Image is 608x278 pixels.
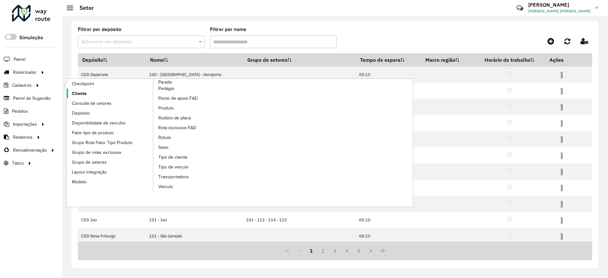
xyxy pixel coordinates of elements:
[72,80,94,87] span: Checkpoint
[67,157,154,167] a: Grupo de setores
[72,179,86,185] span: Modelo
[67,128,154,137] a: Fator tipo de produto
[365,245,377,257] button: Next Page
[528,8,591,14] span: [PERSON_NAME] [PERSON_NAME]
[153,153,240,162] a: Tipo de cliente
[67,79,240,192] a: Parada
[158,105,174,111] span: Produto
[67,108,154,118] a: Depósito
[72,110,90,117] span: Depósito
[153,113,240,123] a: Rodízio de placa
[153,123,240,133] a: Rota exclusiva FAD
[210,26,246,33] label: Filtrar por nome
[158,115,191,121] span: Rodízio de placa
[153,172,240,182] a: Transportadora
[158,79,172,85] span: Parada
[67,138,154,147] a: Grupo Rota Fator Tipo Produto
[158,154,187,161] span: Tipo de cliente
[72,90,87,97] span: Cliente
[146,212,243,228] td: 101 - Jaú
[421,53,473,66] th: Macro região
[72,159,107,166] span: Grupo de setores
[78,26,121,33] label: Filtrar por depósito
[473,53,545,66] th: Horário de trabalho
[67,79,154,88] a: Checkpoint
[13,134,33,141] span: Relatórios
[356,66,421,83] td: 00:15
[528,2,591,8] h3: [PERSON_NAME]
[377,245,389,257] button: Last Page
[356,228,421,244] td: 00:15
[153,143,240,152] a: Setor
[545,53,583,66] th: Ações
[67,118,154,128] a: Disponibilidade de veículos
[146,228,243,244] td: 101 - São Geraldo
[158,164,188,170] span: Tipo de veículo
[158,183,173,190] span: Veículo
[13,69,37,76] span: Roteirizador
[78,228,146,244] td: CDD Nova Friburgo
[13,147,47,154] span: Retroalimentação
[78,53,146,66] th: Depósito
[153,104,240,113] a: Produto
[72,120,126,126] span: Disponibilidade de veículos
[356,53,421,66] th: Tempo de espera
[78,212,146,228] td: CDD Jau
[67,89,154,98] a: Cliente
[158,134,171,141] span: Rótulo
[317,245,329,257] button: 2
[73,4,94,11] h2: Setor
[72,139,132,146] span: Grupo Rota Fator Tipo Produto
[13,95,51,102] span: Painel de Sugestão
[243,212,356,228] td: 101 - 112 - 114 - 115
[153,94,240,103] a: Ponto de apoio FAD
[14,56,25,63] span: Painel
[153,84,240,93] a: Pedágio
[158,144,169,151] span: Setor
[153,182,240,192] a: Veículo
[513,1,527,15] a: Contato Rápido
[72,169,107,175] span: Layout integração
[341,245,353,257] button: 4
[12,160,24,167] span: Tático
[153,162,240,172] a: Tipo de veículo
[146,53,243,66] th: Nome
[19,34,43,41] label: Simulação
[158,174,188,180] span: Transportadora
[243,53,356,66] th: Grupo de setores
[12,82,32,89] span: Cadastros
[67,167,154,177] a: Layout integração
[13,121,37,128] span: Importações
[158,95,198,102] span: Ponto de apoio FAD
[153,133,240,142] a: Rótulo
[329,245,341,257] button: 3
[158,124,196,131] span: Rota exclusiva FAD
[67,148,154,157] a: Grupo de rotas exclusiva
[72,100,111,107] span: Consulta de setores
[67,177,154,186] a: Modelo
[305,245,317,257] button: 1
[356,212,421,228] td: 00:10
[72,130,114,136] span: Fator tipo de produto
[72,149,121,156] span: Grupo de rotas exclusiva
[146,66,243,83] td: 100 - [GEOGRAPHIC_DATA] - Aeroporto
[78,66,146,83] td: CDD Itaperuna
[67,98,154,108] a: Consulta de setores
[158,85,174,92] span: Pedágio
[12,108,28,115] span: Pedidos
[353,245,365,257] button: 5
